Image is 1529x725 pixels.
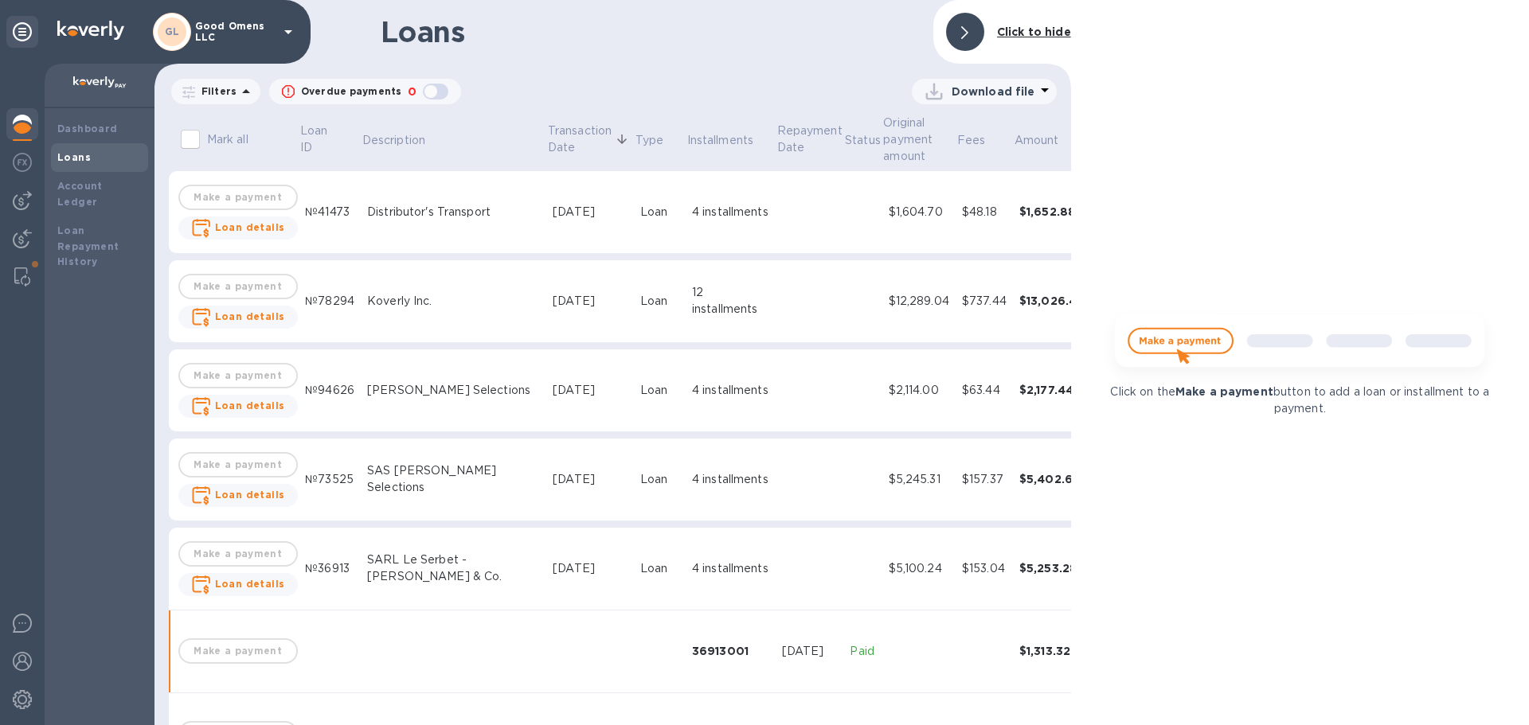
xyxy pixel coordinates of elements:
[1019,560,1085,576] div: $5,253.28
[269,79,461,104] button: Overdue payments0
[367,462,540,496] div: SAS [PERSON_NAME] Selections
[692,643,769,659] div: 36913001
[692,560,769,577] div: 4 installments
[640,204,679,220] div: Loan
[850,643,875,660] p: Paid
[215,489,285,501] b: Loan details
[635,132,685,149] span: Type
[305,560,354,577] div: №36913
[301,84,401,99] p: Overdue payments
[1019,204,1085,220] div: $1,652.88
[178,395,298,418] button: Loan details
[782,643,838,660] div: [DATE]
[300,123,338,156] p: Loan ID
[1015,132,1059,149] p: Amount
[215,400,285,411] b: Loan details
[362,132,425,149] p: Description
[777,123,843,156] p: Repayment Date
[692,204,769,220] div: 4 installments
[889,293,949,310] div: $12,289.04
[553,293,628,310] div: [DATE]
[1015,132,1080,149] span: Amount
[362,132,446,149] span: Description
[1175,385,1273,398] b: Make a payment
[692,382,769,399] div: 4 installments
[408,84,416,100] p: 0
[207,131,248,148] p: Mark all
[1019,293,1085,309] div: $13,026.48
[305,293,354,310] div: №78294
[687,132,754,149] p: Installments
[215,578,285,590] b: Loan details
[889,204,949,220] div: $1,604.70
[195,21,275,43] p: Good Omens LLC
[553,560,628,577] div: [DATE]
[553,471,628,488] div: [DATE]
[1019,471,1085,487] div: $5,402.68
[640,293,679,310] div: Loan
[692,471,769,488] div: 4 installments
[178,484,298,507] button: Loan details
[195,84,237,98] p: Filters
[381,15,921,49] h1: Loans
[692,284,769,318] div: 12 installments
[367,204,540,220] div: Distributor's Transport
[889,471,949,488] div: $5,245.31
[305,204,354,220] div: №41473
[957,132,1007,149] span: Fees
[889,382,949,399] div: $2,114.00
[883,115,933,165] p: Original payment amount
[1019,643,1085,659] div: $1,313.32
[883,115,954,165] span: Original payment amount
[957,132,986,149] p: Fees
[962,471,1007,488] div: $157.37
[13,153,32,172] img: Foreign exchange
[57,151,91,163] b: Loans
[997,25,1071,38] b: Click to hide
[548,123,632,156] span: Transaction Date
[952,84,1035,99] p: Download file
[300,123,359,156] span: Loan ID
[635,132,664,149] p: Type
[215,310,285,322] b: Loan details
[1101,384,1498,417] p: Click on the button to add a loan or installment to a payment.
[367,293,540,310] div: Koverly Inc.
[57,123,118,134] b: Dashboard
[640,560,679,577] div: Loan
[1019,382,1085,398] div: $2,177.44
[889,560,949,577] div: $5,100.24
[367,382,540,399] div: [PERSON_NAME] Selections
[640,382,679,399] div: Loan
[962,382,1007,399] div: $63.44
[962,560,1007,577] div: $153.04
[687,132,775,149] span: Installments
[165,25,180,37] b: GL
[305,382,354,399] div: №94626
[367,552,540,585] div: SARL Le Serbet - [PERSON_NAME] & Co.
[215,221,285,233] b: Loan details
[178,306,298,329] button: Loan details
[962,293,1007,310] div: $737.44
[305,471,354,488] div: №73525
[178,216,298,240] button: Loan details
[57,224,119,268] b: Loan Repayment History
[178,573,298,596] button: Loan details
[553,204,628,220] div: [DATE]
[962,204,1007,220] div: $48.18
[57,21,124,40] img: Logo
[640,471,679,488] div: Loan
[845,132,881,149] p: Status
[548,123,612,156] p: Transaction Date
[553,382,628,399] div: [DATE]
[57,180,103,208] b: Account Ledger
